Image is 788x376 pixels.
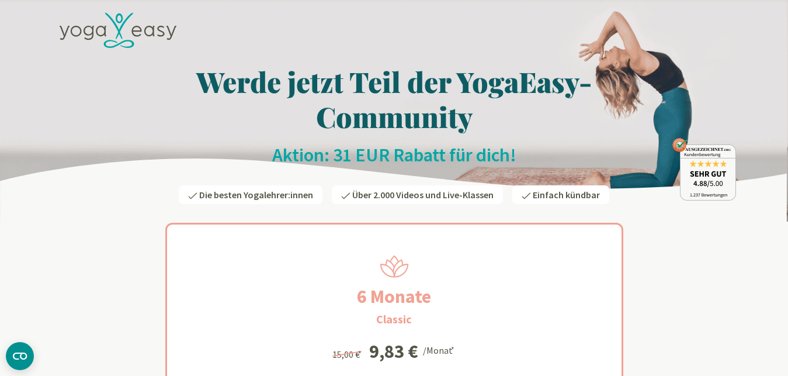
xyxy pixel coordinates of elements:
span: Einfach kündbar [533,189,600,201]
span: Über 2.000 Videos und Live-Klassen [352,189,494,201]
h1: Werde jetzt Teil der YogaEasy-Community [53,64,736,134]
img: ausgezeichnet_badge.png [672,138,736,201]
span: Die besten Yogalehrer:innen [199,189,313,201]
h3: Classic [376,311,412,328]
span: 15,00 € [332,349,363,360]
button: CMP-Widget öffnen [6,342,34,370]
h2: Aktion: 31 EUR Rabatt für dich! [53,143,736,167]
div: /Monat [423,342,456,357]
div: 9,83 € [369,342,418,361]
h2: 6 Monate [329,282,459,311]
